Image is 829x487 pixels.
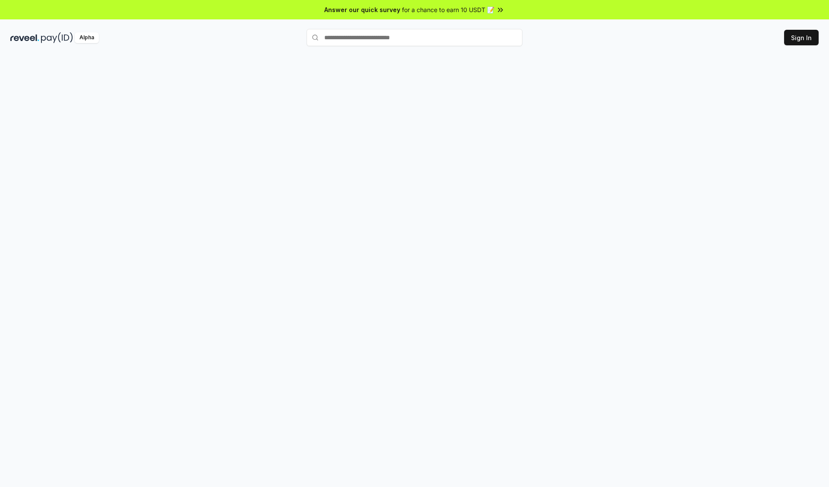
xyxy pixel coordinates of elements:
span: for a chance to earn 10 USDT 📝 [402,5,494,14]
img: reveel_dark [10,32,39,43]
div: Alpha [75,32,99,43]
span: Answer our quick survey [324,5,400,14]
img: pay_id [41,32,73,43]
button: Sign In [784,30,819,45]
